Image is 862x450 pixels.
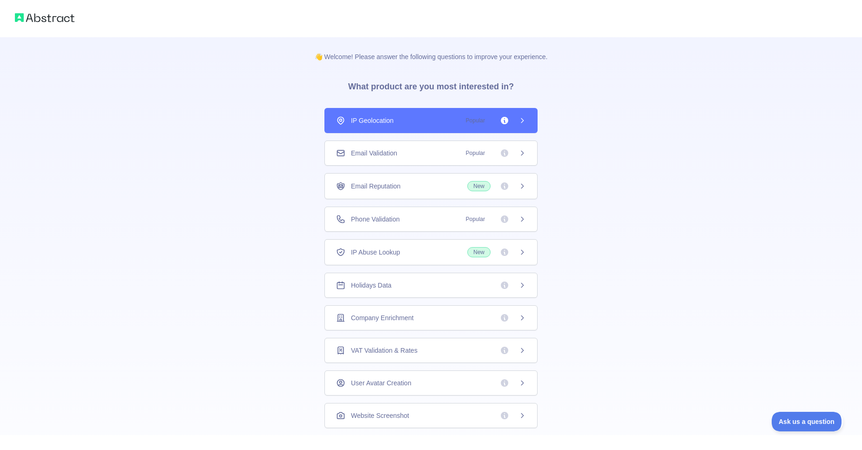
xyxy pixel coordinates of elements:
span: Email Reputation [351,181,401,191]
span: VAT Validation & Rates [351,346,418,355]
span: Popular [460,215,491,224]
span: Company Enrichment [351,313,414,322]
span: User Avatar Creation [351,378,411,388]
p: 👋 Welcome! Please answer the following questions to improve your experience. [300,37,563,61]
span: Email Validation [351,148,397,158]
span: Website Screenshot [351,411,409,420]
span: Popular [460,116,491,125]
span: New [467,247,491,257]
span: New [467,181,491,191]
iframe: Toggle Customer Support [772,412,843,431]
span: Popular [460,148,491,158]
span: Phone Validation [351,215,400,224]
span: IP Abuse Lookup [351,248,400,257]
span: IP Geolocation [351,116,394,125]
h3: What product are you most interested in? [333,61,529,108]
img: Abstract logo [15,11,74,24]
span: Holidays Data [351,281,391,290]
